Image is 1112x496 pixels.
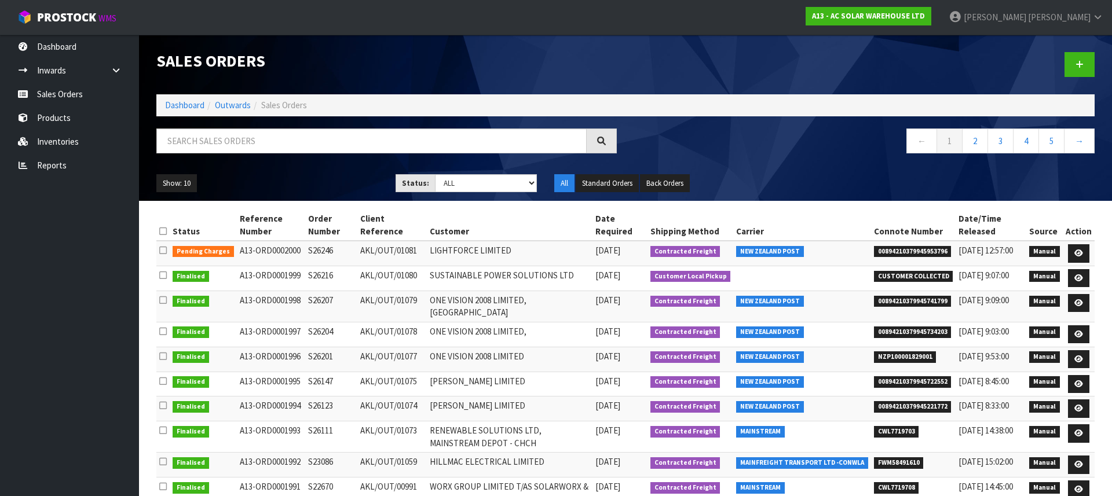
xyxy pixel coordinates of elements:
td: A13-ORD0001992 [237,453,306,477]
span: Pending Charges [173,246,234,258]
td: A13-ORD0001999 [237,266,306,291]
span: Contracted Freight [650,401,720,413]
th: Source [1026,210,1063,241]
td: A13-ORD0001993 [237,421,306,453]
button: Standard Orders [576,174,639,193]
span: NZP100001829001 [874,351,937,363]
a: Outwards [215,100,251,111]
td: ONE VISION 2008 LIMITED, [427,322,592,347]
span: Manual [1029,271,1060,282]
span: 00894210379945221772 [874,401,952,413]
td: [PERSON_NAME] LIMITED [427,396,592,421]
span: Contracted Freight [650,326,720,338]
span: Contracted Freight [650,482,720,494]
th: Status [170,210,237,241]
td: S23086 [305,453,357,477]
button: All [554,174,575,193]
a: 3 [987,128,1014,153]
nav: Page navigation [634,128,1095,157]
td: A13-ORD0001997 [237,322,306,347]
span: Manual [1029,351,1060,363]
td: A13-ORD0001995 [237,372,306,396]
span: [DATE] [595,425,620,436]
td: AKL/OUT/01059 [357,453,427,477]
span: Manual [1029,246,1060,258]
span: NEW ZEALAND POST [736,351,804,363]
span: Customer Local Pickup [650,271,731,282]
td: AKL/OUT/01073 [357,421,427,453]
span: CUSTOMER COLLECTED [874,271,953,282]
span: Manual [1029,296,1060,307]
span: Finalised [173,326,209,338]
span: Finalised [173,271,209,282]
th: Connote Number [871,210,956,241]
span: CWL7719708 [874,482,919,494]
td: SUSTAINABLE POWER SOLUTIONS LTD [427,266,592,291]
span: [DATE] [595,456,620,467]
td: S26207 [305,291,357,322]
td: AKL/OUT/01078 [357,322,427,347]
span: NEW ZEALAND POST [736,246,804,258]
span: Manual [1029,326,1060,338]
span: MAINSTREAM [736,426,785,438]
span: MAINFREIGHT TRANSPORT LTD -CONWLA [736,457,868,469]
a: 5 [1038,128,1065,153]
td: HILLMAC ELECTRICAL LIMITED [427,453,592,477]
td: A13-ORD0002000 [237,241,306,266]
span: Contracted Freight [650,457,720,469]
span: [DATE] [595,376,620,387]
td: S26216 [305,266,357,291]
span: ProStock [37,10,96,25]
span: Finalised [173,482,209,494]
td: AKL/OUT/01075 [357,372,427,396]
span: Finalised [173,376,209,388]
th: Reference Number [237,210,306,241]
span: NEW ZEALAND POST [736,401,804,413]
span: CWL7719703 [874,426,919,438]
h1: Sales Orders [156,52,617,70]
td: S26147 [305,372,357,396]
th: Carrier [733,210,871,241]
th: Order Number [305,210,357,241]
td: [PERSON_NAME] LIMITED [427,372,592,396]
span: Finalised [173,457,209,469]
strong: A13 - AC SOLAR WAREHOUSE LTD [812,11,925,21]
span: [PERSON_NAME] [964,12,1026,23]
span: 00894210379945722552 [874,376,952,388]
span: 00894210379945953796 [874,246,952,258]
span: Contracted Freight [650,426,720,438]
a: 4 [1013,128,1039,153]
th: Client Reference [357,210,427,241]
span: Finalised [173,351,209,363]
span: 00894210379945741799 [874,296,952,307]
td: S26204 [305,322,357,347]
span: [DATE] 9:03:00 [959,326,1009,337]
button: Back Orders [640,174,690,193]
td: RENEWABLE SOLUTIONS LTD, MAINSTREAM DEPOT - CHCH [427,421,592,453]
img: cube-alt.png [17,10,32,24]
td: ONE VISION 2008 LIMITED, [GEOGRAPHIC_DATA] [427,291,592,322]
span: FWM58491610 [874,457,924,469]
span: Contracted Freight [650,246,720,258]
span: Contracted Freight [650,296,720,307]
th: Customer [427,210,592,241]
span: [DATE] [595,270,620,281]
td: S26246 [305,241,357,266]
a: Dashboard [165,100,204,111]
input: Search sales orders [156,128,587,153]
span: [DATE] [595,351,620,362]
span: Manual [1029,401,1060,413]
span: [DATE] 8:45:00 [959,376,1009,387]
td: A13-ORD0001996 [237,347,306,372]
span: NEW ZEALAND POST [736,376,804,388]
span: Manual [1029,426,1060,438]
span: Contracted Freight [650,376,720,388]
span: [DATE] [595,481,620,492]
span: [DATE] 12:57:00 [959,245,1013,256]
small: WMS [98,13,116,24]
a: 1 [937,128,963,153]
span: [DATE] 9:53:00 [959,351,1009,362]
td: S26111 [305,421,357,453]
th: Action [1063,210,1095,241]
span: [PERSON_NAME] [1028,12,1091,23]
